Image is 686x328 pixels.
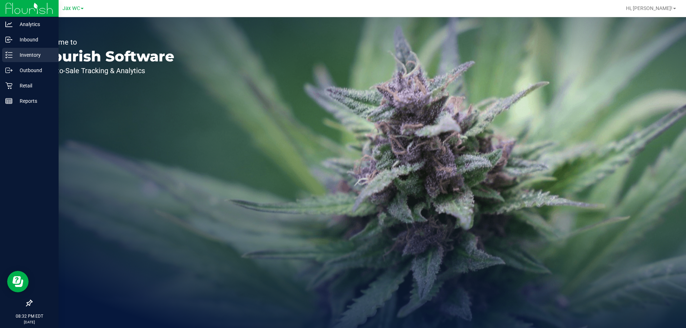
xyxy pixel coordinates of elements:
[7,271,29,292] iframe: Resource center
[3,313,55,319] p: 08:32 PM EDT
[63,5,80,11] span: Jax WC
[5,51,13,59] inline-svg: Inventory
[13,97,55,105] p: Reports
[5,21,13,28] inline-svg: Analytics
[13,51,55,59] p: Inventory
[39,49,174,64] p: Flourish Software
[5,67,13,74] inline-svg: Outbound
[3,319,55,325] p: [DATE]
[39,39,174,46] p: Welcome to
[5,97,13,105] inline-svg: Reports
[13,81,55,90] p: Retail
[626,5,672,11] span: Hi, [PERSON_NAME]!
[5,36,13,43] inline-svg: Inbound
[13,20,55,29] p: Analytics
[5,82,13,89] inline-svg: Retail
[39,67,174,74] p: Seed-to-Sale Tracking & Analytics
[13,66,55,75] p: Outbound
[13,35,55,44] p: Inbound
